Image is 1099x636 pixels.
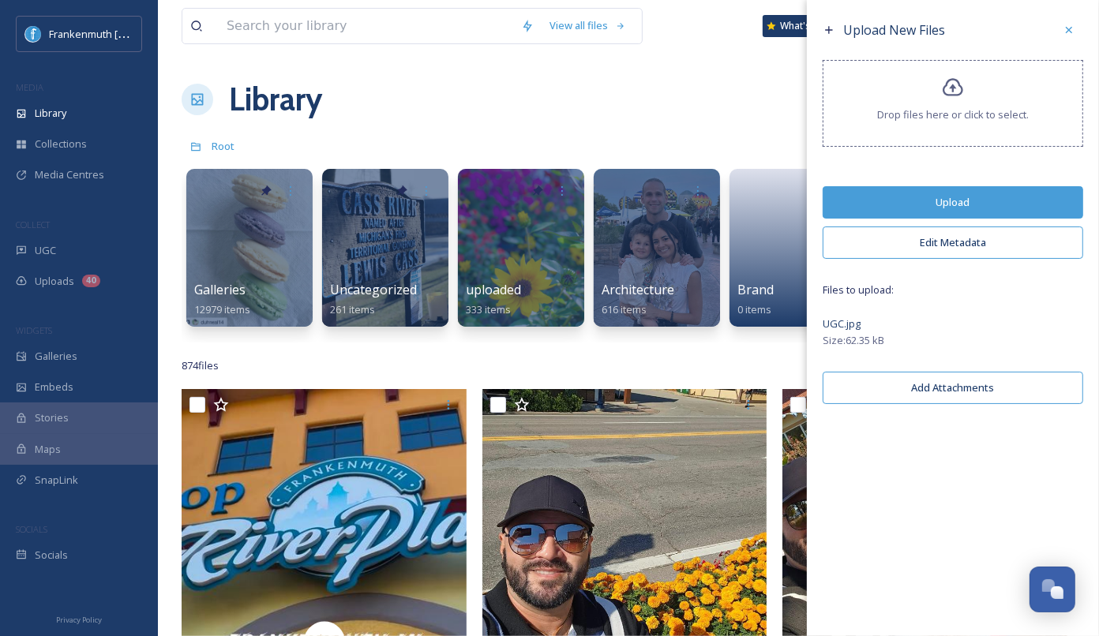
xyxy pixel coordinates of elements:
[212,139,234,153] span: Root
[35,473,78,488] span: SnapLink
[219,9,513,43] input: Search your library
[56,609,102,628] a: Privacy Policy
[542,10,634,41] a: View all files
[602,281,674,298] span: Architecture
[35,442,61,457] span: Maps
[877,107,1029,122] span: Drop files here or click to select.
[466,281,521,298] span: uploaded
[737,282,774,316] a: Brand0 items
[182,358,219,373] span: 874 file s
[330,282,417,316] a: Uncategorized261 items
[82,275,100,287] div: 40
[737,281,774,298] span: Brand
[16,324,52,336] span: WIDGETS
[466,302,511,316] span: 333 items
[16,219,50,230] span: COLLECT
[56,615,102,625] span: Privacy Policy
[466,282,521,316] a: uploaded333 items
[35,167,104,182] span: Media Centres
[823,282,1083,297] span: Files to upload:
[49,26,168,41] span: Frankenmuth [US_STATE]
[737,302,771,316] span: 0 items
[823,316,861,331] span: UGC.jpg
[35,548,68,563] span: Socials
[35,410,69,425] span: Stories
[35,137,87,152] span: Collections
[212,137,234,155] a: Root
[35,349,77,364] span: Galleries
[35,243,56,258] span: UGC
[602,302,647,316] span: 616 items
[194,282,250,316] a: Galleries12979 items
[843,21,945,39] span: Upload New Files
[823,372,1083,404] button: Add Attachments
[16,523,47,535] span: SOCIALS
[194,281,246,298] span: Galleries
[823,226,1083,259] button: Edit Metadata
[25,26,41,42] img: Social%20Media%20PFP%202025.jpg
[35,380,73,395] span: Embeds
[35,106,66,121] span: Library
[1030,567,1075,612] button: Open Chat
[823,333,884,348] span: Size: 62.35 kB
[35,274,74,289] span: Uploads
[16,81,43,93] span: MEDIA
[330,281,417,298] span: Uncategorized
[823,186,1083,219] button: Upload
[194,302,250,316] span: 12979 items
[763,15,842,37] a: What's New
[229,76,322,123] a: Library
[602,282,674,316] a: Architecture616 items
[330,302,375,316] span: 261 items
